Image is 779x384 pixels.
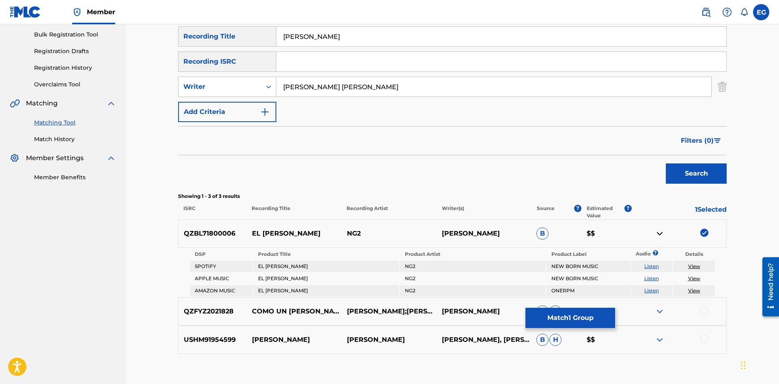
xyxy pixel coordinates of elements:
[246,205,341,219] p: Recording Title
[701,7,711,17] img: search
[10,153,19,163] img: Member Settings
[247,307,342,316] p: COMO UN [PERSON_NAME]
[341,205,436,219] p: Recording Artist
[740,8,748,16] div: Notifications
[190,249,252,260] th: DSP
[178,26,727,188] form: Search Form
[756,253,779,320] iframe: Resource Center
[547,273,630,284] td: NEW BORN MUSIC
[587,205,624,219] p: Estimated Value
[581,229,632,238] p: $$
[525,308,615,328] button: Match1 Group
[436,335,531,345] p: [PERSON_NAME], [PERSON_NAME] [PERSON_NAME] DE [PERSON_NAME] [PERSON_NAME] AKA. JUST [PERSON_NAME]
[537,205,555,219] p: Source
[536,305,549,317] span: B
[632,205,727,219] p: 1 Selected
[34,64,116,72] a: Registration History
[436,205,531,219] p: Writer(s)
[753,4,769,20] div: User Menu
[341,229,436,238] p: NG2
[644,287,659,294] a: Listen
[106,153,116,163] img: expand
[436,307,531,316] p: [PERSON_NAME]
[87,7,115,17] span: Member
[34,173,116,182] a: Member Benefits
[700,229,708,237] img: deselect
[247,335,342,345] p: [PERSON_NAME]
[253,285,399,296] td: EL [PERSON_NAME]
[247,229,342,238] p: EL [PERSON_NAME]
[400,261,546,272] td: NG2
[666,163,727,184] button: Search
[179,307,247,316] p: QZFYZ2021828
[549,334,562,346] span: H
[10,99,20,108] img: Matching
[688,275,700,281] a: View
[253,249,399,260] th: Product Title
[719,4,735,20] div: Help
[624,205,632,212] span: ?
[253,273,399,284] td: EL [PERSON_NAME]
[673,249,715,260] th: Details
[549,305,562,317] span: H
[190,285,252,296] td: AMAZON MUSIC
[190,273,252,284] td: APPLE MUSIC
[655,250,655,255] span: ?
[183,82,256,92] div: Writer
[655,229,665,238] img: contract
[655,307,665,316] img: expand
[681,136,714,146] span: Filters ( 0 )
[341,307,436,316] p: [PERSON_NAME];[PERSON_NAME]
[179,335,247,345] p: USHM91954599
[10,6,41,18] img: MLC Logo
[34,80,116,89] a: Overclaims Tool
[676,131,727,151] button: Filters (0)
[34,30,116,39] a: Bulk Registration Tool
[688,287,700,294] a: View
[631,250,641,257] p: Audio
[714,138,721,143] img: filter
[400,249,546,260] th: Product Artist
[400,273,546,284] td: NG2
[400,285,546,296] td: NG2
[741,353,746,378] div: Drag
[34,118,116,127] a: Matching Tool
[644,263,659,269] a: Listen
[718,77,727,97] img: Delete Criterion
[34,47,116,56] a: Registration Drafts
[722,7,732,17] img: help
[655,335,665,345] img: expand
[536,334,549,346] span: B
[547,285,630,296] td: ONERPM
[581,307,632,316] p: $
[547,261,630,272] td: NEW BORN MUSIC
[436,229,531,238] p: [PERSON_NAME]
[179,229,247,238] p: QZBL71800006
[581,335,632,345] p: $$
[698,4,714,20] a: Public Search
[253,261,399,272] td: EL [PERSON_NAME]
[34,135,116,144] a: Match History
[26,153,84,163] span: Member Settings
[106,99,116,108] img: expand
[738,345,779,384] iframe: Chat Widget
[574,205,581,212] span: ?
[341,335,436,345] p: [PERSON_NAME]
[536,227,549,240] span: B
[547,249,630,260] th: Product Label
[190,261,252,272] td: SPOTIFY
[72,7,82,17] img: Top Rightsholder
[688,263,700,269] a: View
[178,193,727,200] p: Showing 1 - 3 of 3 results
[178,205,246,219] p: ISRC
[644,275,659,281] a: Listen
[26,99,58,108] span: Matching
[260,107,270,117] img: 9d2ae6d4665cec9f34b9.svg
[178,102,276,122] button: Add Criteria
